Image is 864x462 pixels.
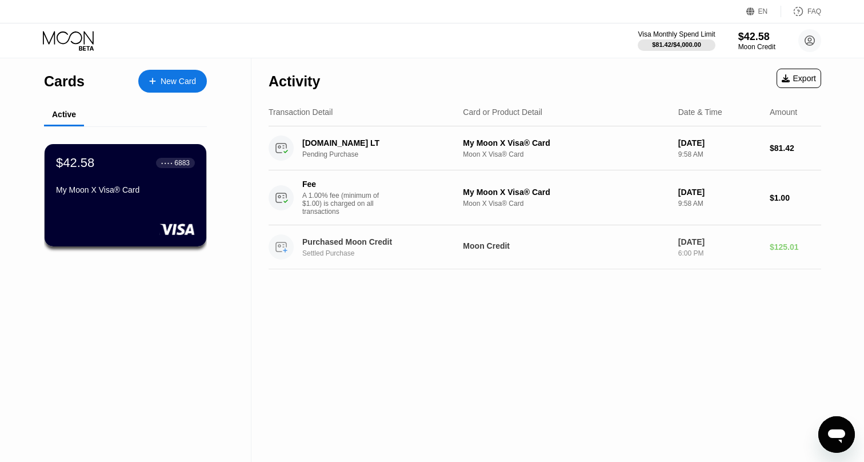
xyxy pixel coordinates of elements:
[638,30,715,38] div: Visa Monthly Spend Limit
[463,138,669,148] div: My Moon X Visa® Card
[138,70,207,93] div: New Card
[777,69,821,88] div: Export
[161,161,173,165] div: ● ● ● ●
[782,74,816,83] div: Export
[269,73,320,90] div: Activity
[161,77,196,86] div: New Card
[770,144,821,153] div: $81.42
[738,31,775,51] div: $42.58Moon Credit
[463,188,669,197] div: My Moon X Visa® Card
[174,159,190,167] div: 6883
[269,170,821,225] div: FeeA 1.00% fee (minimum of $1.00) is charged on all transactionsMy Moon X Visa® CardMoon X Visa® ...
[302,180,382,189] div: Fee
[738,31,775,43] div: $42.58
[807,7,821,15] div: FAQ
[781,6,821,17] div: FAQ
[770,107,797,117] div: Amount
[678,107,722,117] div: Date & Time
[758,7,768,15] div: EN
[463,150,669,158] div: Moon X Visa® Card
[678,237,761,246] div: [DATE]
[746,6,781,17] div: EN
[302,237,457,246] div: Purchased Moon Credit
[302,249,469,257] div: Settled Purchase
[463,200,669,208] div: Moon X Visa® Card
[52,110,76,119] div: Active
[770,193,821,202] div: $1.00
[638,30,715,51] div: Visa Monthly Spend Limit$81.42/$4,000.00
[302,138,457,148] div: [DOMAIN_NAME] LT
[770,242,821,252] div: $125.01
[738,43,775,51] div: Moon Credit
[678,138,761,148] div: [DATE]
[302,150,469,158] div: Pending Purchase
[678,249,761,257] div: 6:00 PM
[56,185,195,194] div: My Moon X Visa® Card
[652,41,701,48] div: $81.42 / $4,000.00
[269,126,821,170] div: [DOMAIN_NAME] LTPending PurchaseMy Moon X Visa® CardMoon X Visa® Card[DATE]9:58 AM$81.42
[302,192,388,216] div: A 1.00% fee (minimum of $1.00) is charged on all transactions
[269,107,333,117] div: Transaction Detail
[678,188,761,197] div: [DATE]
[678,150,761,158] div: 9:58 AM
[463,107,542,117] div: Card or Product Detail
[269,225,821,269] div: Purchased Moon CreditSettled PurchaseMoon Credit[DATE]6:00 PM$125.01
[463,241,669,250] div: Moon Credit
[678,200,761,208] div: 9:58 AM
[45,144,206,246] div: $42.58● ● ● ●6883My Moon X Visa® Card
[818,416,855,453] iframe: Кнопка, открывающая окно обмена сообщениями; идет разговор
[56,156,94,170] div: $42.58
[44,73,85,90] div: Cards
